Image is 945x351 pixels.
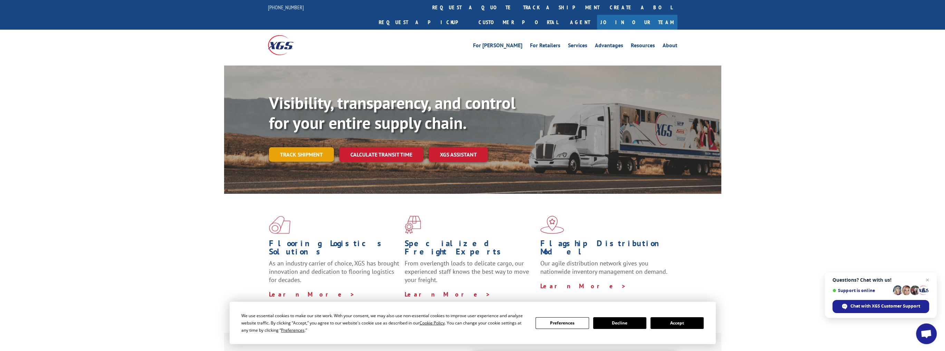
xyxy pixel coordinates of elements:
div: Chat with XGS Customer Support [832,300,929,313]
a: Services [568,43,587,50]
img: xgs-icon-total-supply-chain-intelligence-red [269,216,290,234]
a: Customer Portal [473,15,563,30]
a: XGS ASSISTANT [429,147,488,162]
div: Open chat [916,323,937,344]
a: Advantages [595,43,623,50]
b: Visibility, transparency, and control for your entire supply chain. [269,92,515,133]
h1: Flagship Distribution Model [540,239,671,259]
a: Learn More > [269,290,355,298]
img: xgs-icon-flagship-distribution-model-red [540,216,564,234]
a: For Retailers [530,43,560,50]
span: Our agile distribution network gives you nationwide inventory management on demand. [540,259,667,275]
a: Learn More > [405,290,491,298]
span: Cookie Policy [420,320,445,326]
a: Resources [631,43,655,50]
span: Support is online [832,288,890,293]
span: Questions? Chat with us! [832,277,929,283]
button: Preferences [536,317,589,329]
div: We use essential cookies to make our site work. With your consent, we may also use non-essential ... [241,312,527,334]
span: Close chat [923,276,932,284]
a: For [PERSON_NAME] [473,43,522,50]
a: Track shipment [269,147,334,162]
button: Accept [650,317,704,329]
a: About [663,43,677,50]
a: [PHONE_NUMBER] [268,4,304,11]
span: As an industry carrier of choice, XGS has brought innovation and dedication to flooring logistics... [269,259,399,284]
h1: Specialized Freight Experts [405,239,535,259]
a: Agent [563,15,597,30]
a: Learn More > [540,282,626,290]
span: Preferences [281,327,305,333]
img: xgs-icon-focused-on-flooring-red [405,216,421,234]
h1: Flooring Logistics Solutions [269,239,399,259]
span: Chat with XGS Customer Support [850,303,920,309]
a: Request a pickup [374,15,473,30]
a: Join Our Team [597,15,677,30]
button: Decline [593,317,646,329]
a: Calculate transit time [339,147,423,162]
p: From overlength loads to delicate cargo, our experienced staff knows the best way to move your fr... [405,259,535,290]
div: Cookie Consent Prompt [230,302,716,344]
